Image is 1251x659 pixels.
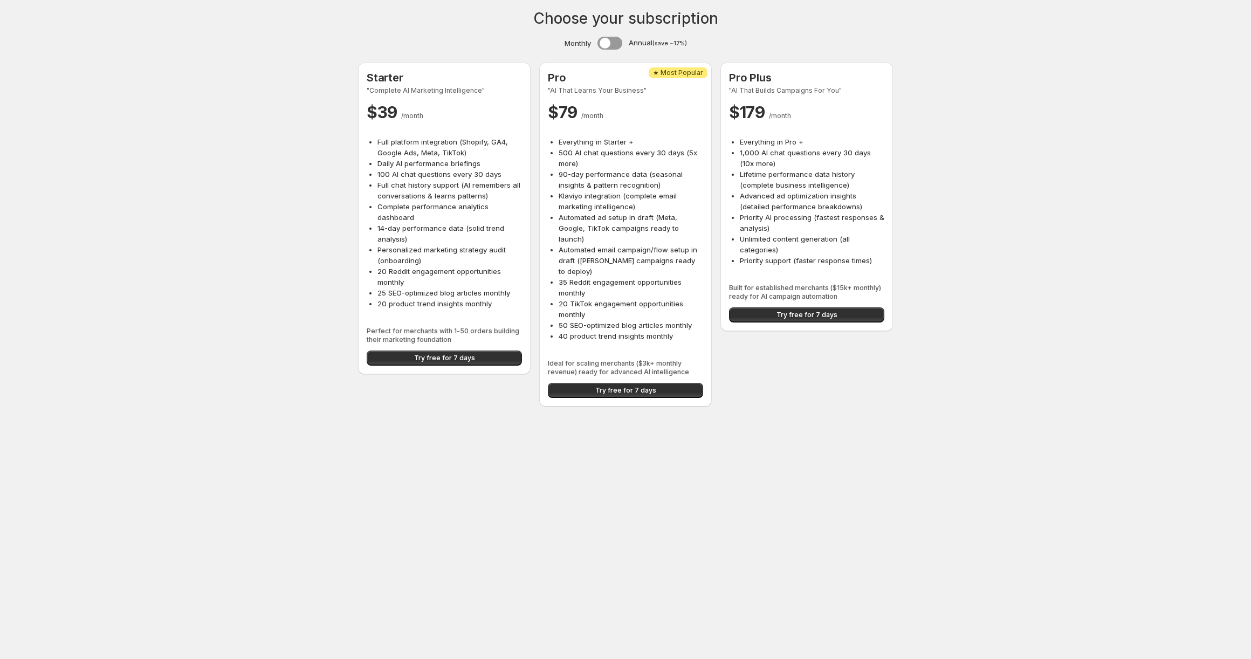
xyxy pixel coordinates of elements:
span: Annual [629,37,687,49]
li: 40 product trend insights monthly [559,331,703,341]
span: / month [581,112,603,120]
li: Personalized marketing strategy audit (onboarding) [377,244,522,266]
small: (save ~17%) [652,40,687,47]
li: Automated email campaign/flow setup in draft ([PERSON_NAME] campaigns ready to deploy) [559,244,703,277]
span: "AI That Learns Your Business" [548,86,703,95]
li: 20 Reddit engagement opportunities monthly [377,266,522,287]
h2: Pro Plus [729,71,884,84]
li: Klaviyo integration (complete email marketing intelligence) [559,190,703,212]
span: ★ Most Popular [653,68,703,77]
li: 100 AI chat questions every 30 days [377,169,522,180]
span: / month [401,112,423,120]
li: 25 SEO-optimized blog articles monthly [377,287,522,298]
li: Lifetime performance data history (complete business intelligence) [740,169,884,190]
span: Try free for 7 days [595,386,656,395]
li: Automated ad setup in draft (Meta, Google, TikTok campaigns ready to launch) [559,212,703,244]
li: 1,000 AI chat questions every 30 days (10x more) [740,147,884,169]
li: 20 TikTok engagement opportunities monthly [559,298,703,320]
span: "AI That Builds Campaigns For You" [729,86,884,95]
span: Try free for 7 days [414,354,475,362]
li: Priority AI processing (fastest responses & analysis) [740,212,884,234]
li: 14-day performance data (solid trend analysis) [377,223,522,244]
p: $ 39 [367,101,522,123]
span: Perfect for merchants with 1-50 orders building their marketing foundation [367,327,522,344]
li: 35 Reddit engagement opportunities monthly [559,277,703,298]
li: Priority support (faster response times) [740,255,884,266]
h1: Choose your subscription [533,13,718,24]
li: Unlimited content generation (all categories) [740,234,884,255]
li: 50 SEO-optimized blog articles monthly [559,320,703,331]
li: Everything in Pro + [740,136,884,147]
button: Try free for 7 days [548,383,703,398]
li: 20 product trend insights monthly [377,298,522,309]
li: Full chat history support (AI remembers all conversations & learns patterns) [377,180,522,201]
li: Full platform integration (Shopify, GA4, Google Ads, Meta, TikTok) [377,136,522,158]
li: Everything in Starter + [559,136,703,147]
p: $ 179 [729,101,884,123]
span: Built for established merchants ($15k+ monthly) ready for AI campaign automation [729,284,884,301]
button: Try free for 7 days [367,351,522,366]
span: Monthly [565,38,591,49]
span: Try free for 7 days [776,311,837,319]
span: / month [769,112,791,120]
li: Complete performance analytics dashboard [377,201,522,223]
h2: Pro [548,71,703,84]
button: Try free for 7 days [729,307,884,322]
h2: Starter [367,71,522,84]
p: $ 79 [548,101,703,123]
li: Daily AI performance briefings [377,158,522,169]
li: 500 AI chat questions every 30 days (5x more) [559,147,703,169]
li: Advanced ad optimization insights (detailed performance breakdowns) [740,190,884,212]
li: 90-day performance data (seasonal insights & pattern recognition) [559,169,703,190]
span: "Complete AI Marketing Intelligence" [367,86,522,95]
span: Ideal for scaling merchants ($3k+ monthly revenue) ready for advanced AI intelligence [548,359,703,376]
